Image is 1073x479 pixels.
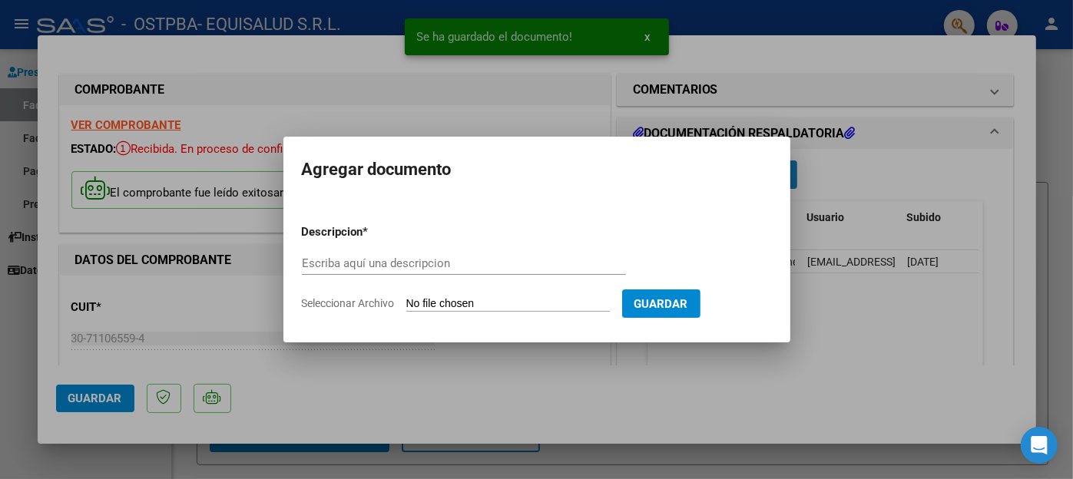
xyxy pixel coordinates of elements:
[302,155,772,184] h2: Agregar documento
[1021,427,1058,464] div: Open Intercom Messenger
[302,223,443,241] p: Descripcion
[622,289,700,318] button: Guardar
[302,297,395,309] span: Seleccionar Archivo
[634,297,688,311] span: Guardar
